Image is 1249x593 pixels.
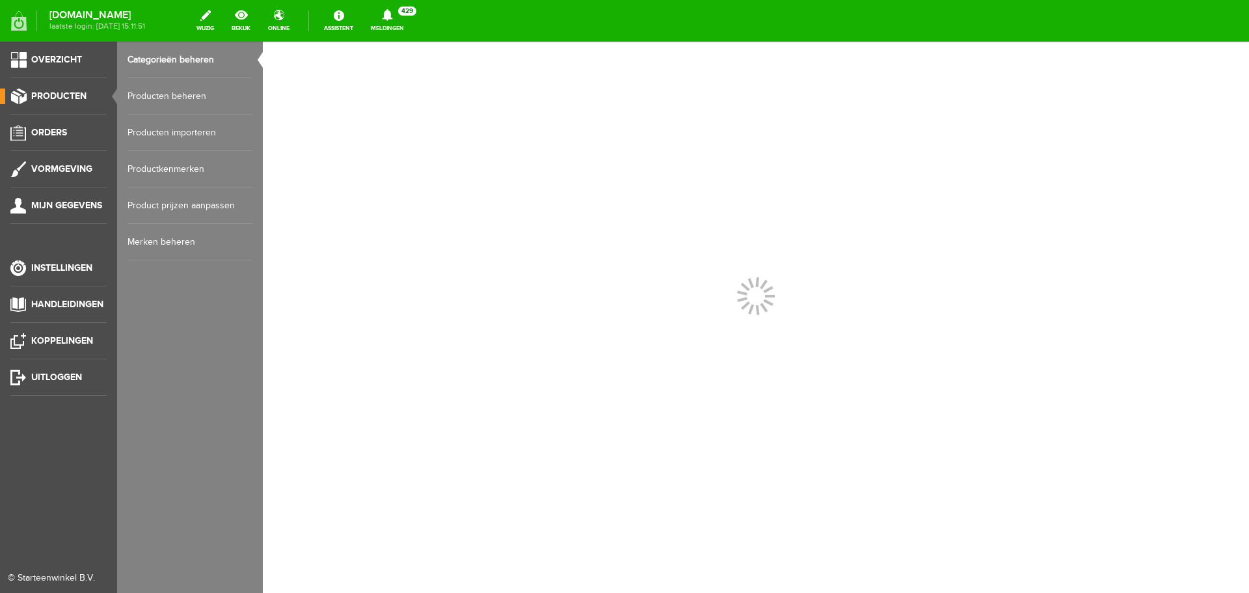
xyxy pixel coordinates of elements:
span: 429 [398,7,416,16]
a: online [260,7,297,35]
span: Koppelingen [31,335,93,346]
a: bekijk [224,7,258,35]
span: Vormgeving [31,163,92,174]
span: Handleidingen [31,299,103,310]
a: Categorieën beheren [128,42,252,78]
span: Uitloggen [31,372,82,383]
a: Assistent [316,7,361,35]
span: Overzicht [31,54,82,65]
strong: [DOMAIN_NAME] [49,12,145,19]
div: © Starteenwinkel B.V. [8,572,99,585]
a: wijzig [189,7,222,35]
span: laatste login: [DATE] 15:11:51 [49,23,145,30]
a: Meldingen429 [363,7,412,35]
a: Productkenmerken [128,151,252,187]
a: Producten beheren [128,78,252,115]
span: Instellingen [31,262,92,273]
span: Producten [31,90,87,102]
span: Mijn gegevens [31,200,102,211]
a: Product prijzen aanpassen [128,187,252,224]
span: Orders [31,127,67,138]
a: Producten importeren [128,115,252,151]
a: Merken beheren [128,224,252,260]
